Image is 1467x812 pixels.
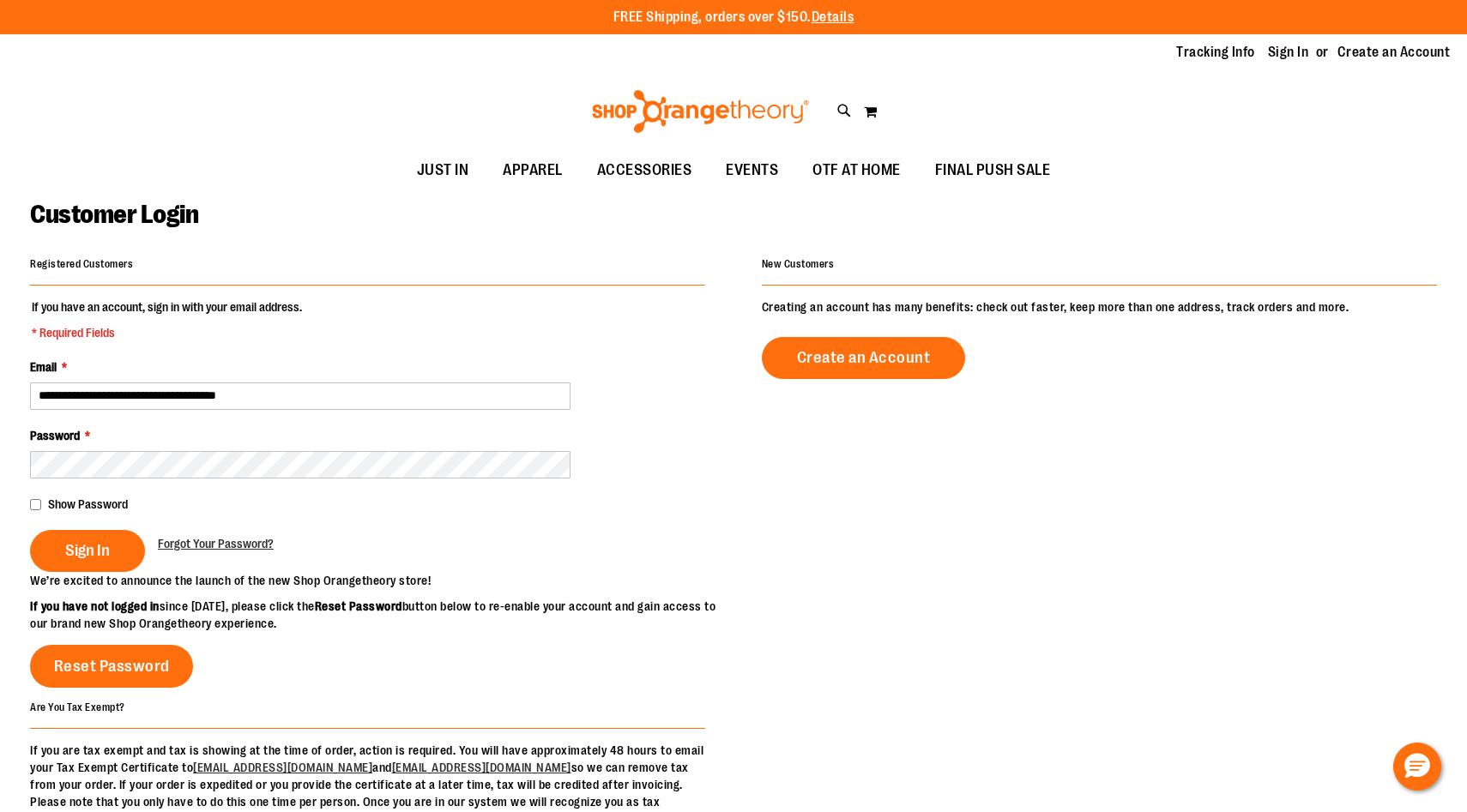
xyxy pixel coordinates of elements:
[762,298,1437,316] p: Creating an account has many benefits: check out faster, keep more than one address, track orders...
[1337,43,1451,62] a: Create an Account
[1176,43,1255,62] a: Tracking Info
[30,360,57,374] span: Email
[30,429,80,442] span: Password
[30,572,733,589] p: We’re excited to announce the launch of the new Shop Orangetheory store!
[30,258,133,270] strong: Registered Customers
[30,701,125,713] strong: Are You Tax Exempt?
[812,151,901,189] span: OTF AT HOME
[795,151,918,190] a: OTF AT HOME
[597,151,692,189] span: ACCESSORIES
[762,258,835,270] strong: New Customers
[315,599,402,613] strong: Reset Password
[726,151,778,189] span: EVENTS
[580,151,709,190] a: ACCESSORIES
[30,530,145,572] button: Sign In
[30,645,193,688] a: Reset Password
[400,151,486,190] a: JUST IN
[158,535,274,552] a: Forgot Your Password?
[158,537,274,550] span: Forgot Your Password?
[30,599,160,613] strong: If you have not logged in
[812,9,854,25] a: Details
[589,90,812,133] img: Shop Orangetheory
[48,497,128,511] span: Show Password
[65,541,110,560] span: Sign In
[193,761,372,774] a: [EMAIL_ADDRESS][DOMAIN_NAME]
[1268,43,1309,62] a: Sign In
[32,324,302,341] span: * Required Fields
[935,151,1051,189] span: FINAL PUSH SALE
[503,151,563,189] span: APPAREL
[709,151,795,190] a: EVENTS
[30,298,304,341] legend: If you have an account, sign in with your email address.
[417,151,469,189] span: JUST IN
[918,151,1068,190] a: FINAL PUSH SALE
[1393,743,1441,791] button: Hello, have a question? Let’s chat.
[797,348,931,367] span: Create an Account
[486,151,580,190] a: APPAREL
[613,8,854,27] p: FREE Shipping, orders over $150.
[762,337,966,379] a: Create an Account
[54,657,170,676] span: Reset Password
[392,761,571,774] a: [EMAIL_ADDRESS][DOMAIN_NAME]
[30,200,198,229] span: Customer Login
[30,598,733,632] p: since [DATE], please click the button below to re-enable your account and gain access to our bran...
